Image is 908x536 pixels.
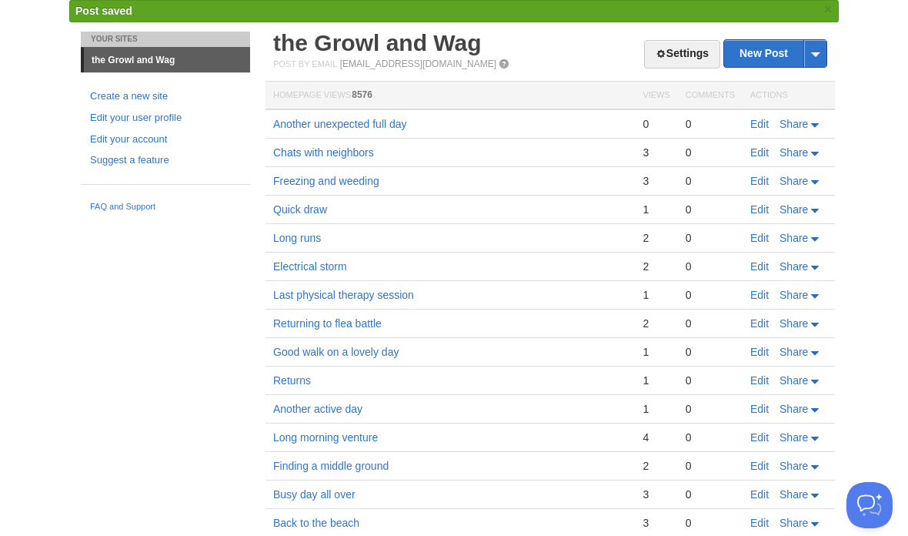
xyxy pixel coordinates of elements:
span: Share [779,431,808,444]
div: 1 [643,402,669,416]
div: 1 [643,288,669,302]
a: Another unexpected full day [273,118,407,130]
div: 0 [643,117,669,131]
a: Settings [644,40,720,69]
a: Busy day all over [273,488,356,501]
a: Edit [750,517,769,529]
a: Edit [750,346,769,358]
div: 1 [643,374,669,387]
th: Homepage Views [265,82,635,110]
div: 0 [686,374,735,387]
iframe: Help Scout Beacon - Open [846,482,893,528]
span: Share [779,175,808,187]
a: Finding a middle ground [273,460,389,472]
span: Share [779,488,808,501]
a: Chats with neighbors [273,146,374,159]
th: Views [635,82,677,110]
a: [EMAIL_ADDRESS][DOMAIN_NAME] [340,59,496,69]
div: 1 [643,345,669,359]
span: Share [779,517,808,529]
a: Last physical therapy session [273,289,414,301]
a: Another active day [273,403,362,415]
a: Edit [750,232,769,244]
span: Share [779,317,808,330]
a: Good walk on a lovely day [273,346,399,358]
div: 0 [686,288,735,302]
div: 0 [686,174,735,188]
div: 4 [643,430,669,444]
a: Edit [750,146,769,159]
a: Quick draw [273,203,327,216]
a: the Growl and Wag [273,30,482,55]
a: Edit your account [90,132,241,148]
a: Edit [750,488,769,501]
a: Edit [750,289,769,301]
a: Edit [750,203,769,216]
span: Share [779,346,808,358]
a: Edit [750,431,769,444]
a: Edit [750,118,769,130]
div: 0 [686,203,735,216]
span: Post saved [75,5,132,17]
a: Edit your user profile [90,110,241,126]
span: Share [779,203,808,216]
div: 0 [686,260,735,273]
a: Suggest a feature [90,152,241,169]
li: Your Sites [81,32,250,47]
th: Comments [678,82,743,110]
div: 3 [643,174,669,188]
a: Long morning venture [273,431,378,444]
a: Returning to flea battle [273,317,382,330]
a: Returns [273,374,311,387]
div: 2 [643,260,669,273]
span: Share [779,460,808,472]
a: Create a new site [90,89,241,105]
a: the Growl and Wag [84,48,250,72]
div: 2 [643,231,669,245]
div: 2 [643,459,669,473]
div: 0 [686,430,735,444]
div: 0 [686,317,735,330]
span: Share [779,232,808,244]
span: 8576 [352,89,372,100]
a: Freezing and weeding [273,175,379,187]
div: 0 [686,402,735,416]
span: Share [779,403,808,415]
a: Edit [750,403,769,415]
span: Share [779,374,808,387]
a: Electrical storm [273,260,347,273]
div: 3 [643,487,669,501]
div: 0 [686,459,735,473]
div: 0 [686,516,735,530]
span: Share [779,289,808,301]
div: 0 [686,117,735,131]
div: 0 [686,231,735,245]
a: Edit [750,260,769,273]
div: 0 [686,345,735,359]
span: Share [779,260,808,273]
a: Edit [750,460,769,472]
a: New Post [724,40,826,67]
a: Edit [750,317,769,330]
a: Edit [750,374,769,387]
a: FAQ and Support [90,200,241,214]
span: Share [779,118,808,130]
span: Post by Email [273,59,337,69]
a: Long runs [273,232,321,244]
span: Share [779,146,808,159]
div: 1 [643,203,669,216]
a: Edit [750,175,769,187]
div: 0 [686,487,735,501]
div: 3 [643,146,669,159]
th: Actions [743,82,835,110]
div: 2 [643,317,669,330]
div: 0 [686,146,735,159]
div: 3 [643,516,669,530]
a: Back to the beach [273,517,359,529]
